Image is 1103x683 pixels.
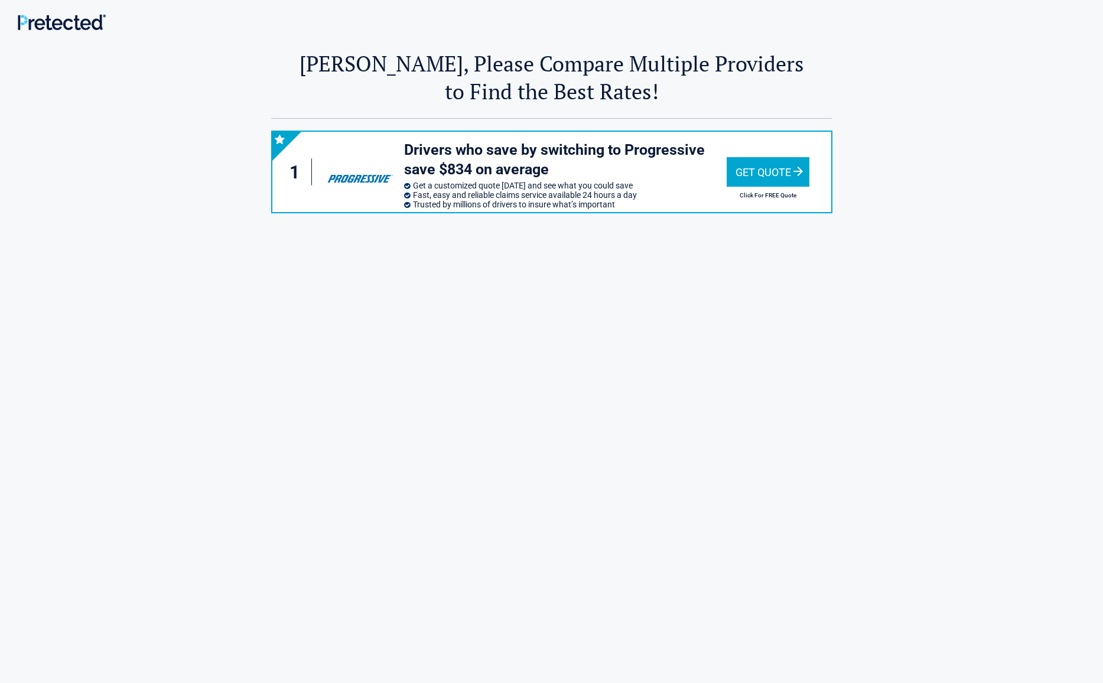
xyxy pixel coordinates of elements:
h2: Click For FREE Quote [727,192,809,199]
li: Get a customized quote [DATE] and see what you could save [404,181,727,190]
div: Get Quote [727,157,809,187]
h2: [PERSON_NAME], Please Compare Multiple Providers to Find the Best Rates! [271,50,832,105]
li: Trusted by millions of drivers to insure what’s important [404,200,727,209]
li: Fast, easy and reliable claims service available 24 hours a day [404,190,727,200]
img: Main Logo [18,14,106,30]
img: progressive's logo [322,154,398,190]
h3: Drivers who save by switching to Progressive save $834 on average [404,141,727,179]
div: 1 [284,159,313,186]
